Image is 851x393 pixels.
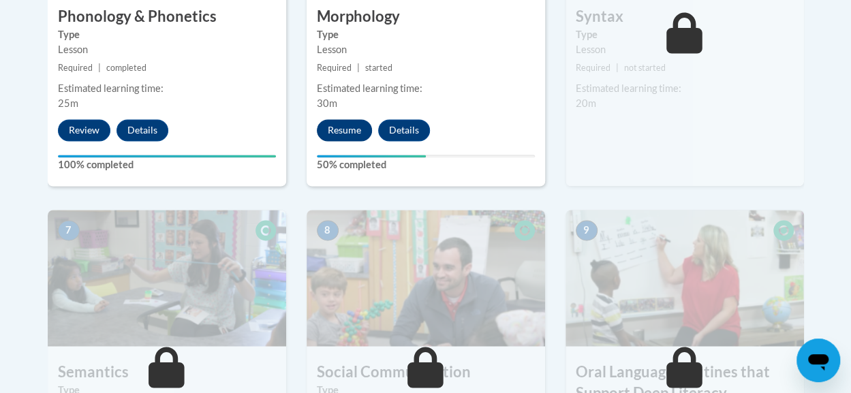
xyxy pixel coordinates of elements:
[307,210,545,346] img: Course Image
[576,220,598,240] span: 9
[58,155,276,157] div: Your progress
[616,63,619,73] span: |
[317,157,535,172] label: 50% completed
[58,27,276,42] label: Type
[796,339,840,382] iframe: Button to launch messaging window
[98,63,101,73] span: |
[365,63,392,73] span: started
[317,42,535,57] div: Lesson
[58,119,110,141] button: Review
[117,119,168,141] button: Details
[58,63,93,73] span: Required
[317,220,339,240] span: 8
[566,6,804,27] h3: Syntax
[317,119,372,141] button: Resume
[576,63,610,73] span: Required
[307,361,545,382] h3: Social Communication
[58,42,276,57] div: Lesson
[317,155,426,157] div: Your progress
[576,27,794,42] label: Type
[357,63,360,73] span: |
[317,63,352,73] span: Required
[317,97,337,109] span: 30m
[566,210,804,346] img: Course Image
[576,42,794,57] div: Lesson
[106,63,146,73] span: completed
[576,81,794,96] div: Estimated learning time:
[317,81,535,96] div: Estimated learning time:
[48,361,286,382] h3: Semantics
[624,63,666,73] span: not started
[576,97,596,109] span: 20m
[48,210,286,346] img: Course Image
[317,27,535,42] label: Type
[58,220,80,240] span: 7
[58,97,78,109] span: 25m
[48,6,286,27] h3: Phonology & Phonetics
[307,6,545,27] h3: Morphology
[378,119,430,141] button: Details
[58,81,276,96] div: Estimated learning time:
[58,157,276,172] label: 100% completed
